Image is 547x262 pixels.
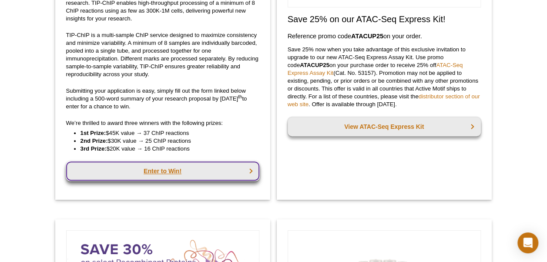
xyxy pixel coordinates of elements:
a: Enter to Win! [66,161,259,181]
strong: 2nd Prize: [81,138,108,144]
strong: 3rd Prize: [81,145,107,152]
li: $20K value → 16 ChIP reactions [81,145,251,153]
p: Save 25% now when you take advantage of this exclusive invitation to upgrade to our new ATAC-Seq ... [288,46,481,108]
li: $45K value → 37 ChIP reactions [81,129,251,137]
p: We’re thrilled to award three winners with the following prizes: [66,119,259,127]
h2: Save 25% on our ATAC-Seq Express Kit! [288,14,481,24]
sup: th [238,94,242,99]
strong: 1st Prize: [81,130,106,136]
strong: ATACUP25 [300,62,329,68]
strong: ATACUP25 [351,33,383,40]
h3: Reference promo code on your order. [288,31,481,41]
p: TIP-ChIP is a multi-sample ChIP service designed to maximize consistency and minimize variability... [66,31,259,78]
li: $30K value → 25 ChIP reactions [81,137,251,145]
a: View ATAC-Seq Express Kit [288,117,481,136]
p: Submitting your application is easy, simply fill out the form linked below including a 500-word s... [66,87,259,111]
div: Open Intercom Messenger [517,232,538,253]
